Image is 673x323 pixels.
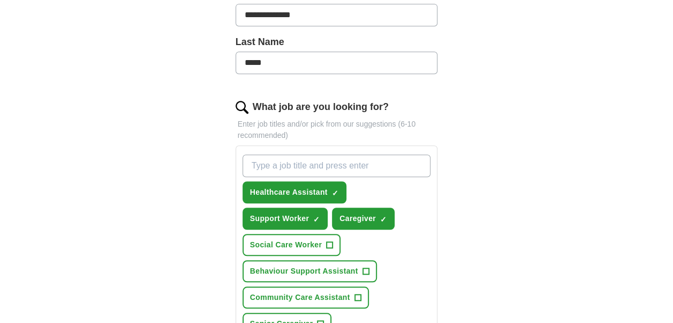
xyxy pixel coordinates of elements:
button: Caregiver✓ [332,208,395,230]
button: Support Worker✓ [243,208,328,230]
span: Healthcare Assistant [250,187,328,198]
span: Community Care Assistant [250,292,350,303]
button: Behaviour Support Assistant [243,260,377,282]
span: Social Care Worker [250,239,322,251]
label: Last Name [236,35,438,49]
input: Type a job title and press enter [243,155,431,177]
button: Social Care Worker [243,234,341,256]
span: Caregiver [339,213,376,224]
label: What job are you looking for? [253,100,389,114]
span: ✓ [380,215,387,224]
button: Community Care Assistant [243,287,369,309]
span: Behaviour Support Assistant [250,266,358,277]
span: ✓ [332,189,338,197]
p: Enter job titles and/or pick from our suggestions (6-10 recommended) [236,119,438,141]
span: ✓ [313,215,320,224]
img: search.png [236,101,248,114]
span: Support Worker [250,213,309,224]
button: Healthcare Assistant✓ [243,181,346,203]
